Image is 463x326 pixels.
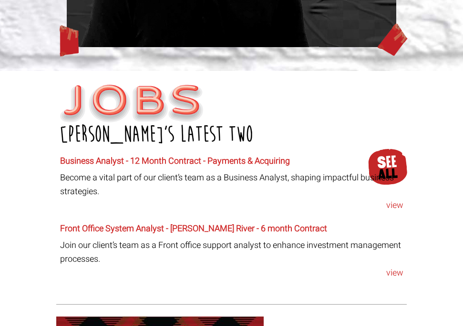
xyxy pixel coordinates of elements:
[60,224,403,280] article: Join our client’s team as a Front office support analyst to enhance investment management processes.
[60,224,403,234] h6: Front Office System Analyst - [PERSON_NAME] River - 6 month Contract
[60,267,403,280] a: view
[60,85,203,123] img: Jobs
[60,157,403,212] article: Become a vital part of our client’s team as a Business Analyst, shaping impactful business strate...
[60,157,403,166] h6: Business Analyst - 12 Month Contract - Payments & Acquiring
[60,199,403,213] a: view
[60,122,403,147] h2: [PERSON_NAME]’s latest two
